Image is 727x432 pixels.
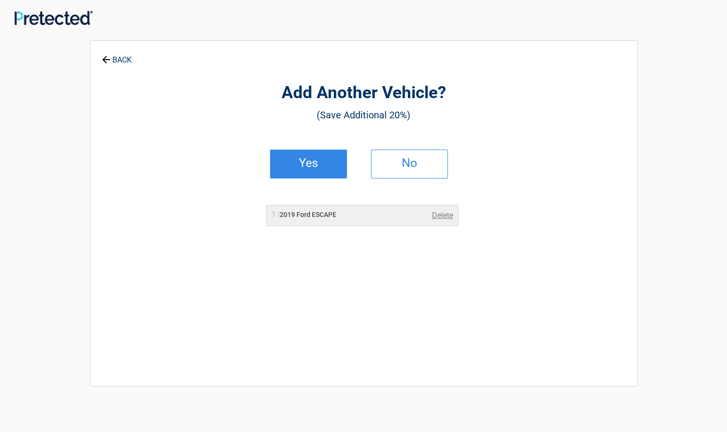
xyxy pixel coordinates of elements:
a: Delete [432,210,453,221]
h2: Add Another Vehicle? [143,82,584,104]
h2: Yes [280,160,337,166]
span: 1 | [271,210,280,219]
h3: (Save Additional 20%) [143,107,584,123]
h2: 2019 Ford ESCAPE [271,210,336,220]
a: BACK [100,47,134,64]
img: Main Logo [14,11,93,25]
h2: No [381,160,438,166]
